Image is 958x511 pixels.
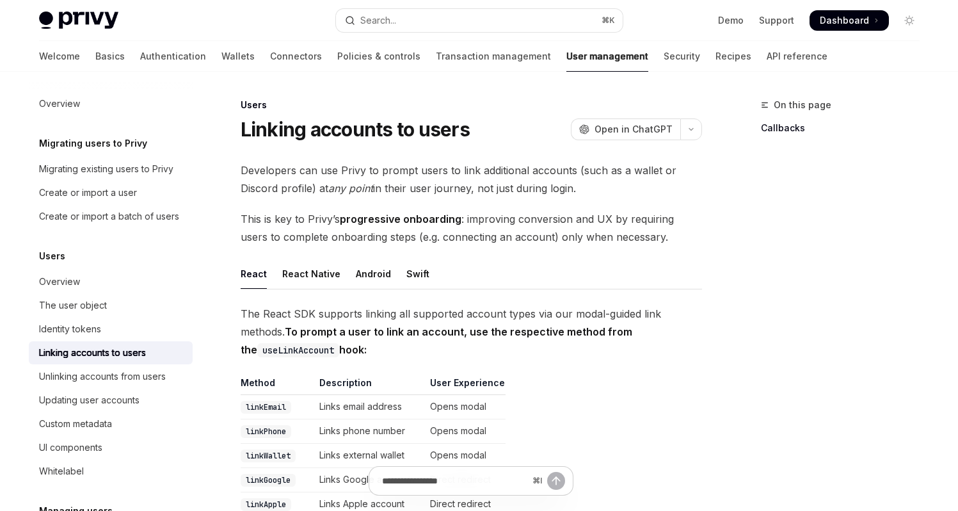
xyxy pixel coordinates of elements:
button: Open in ChatGPT [571,118,680,140]
a: Linking accounts to users [29,341,193,364]
a: Create or import a user [29,181,193,204]
a: Policies & controls [337,41,420,72]
a: Support [759,14,794,27]
span: Open in ChatGPT [595,123,673,136]
div: Whitelabel [39,464,84,479]
img: light logo [39,12,118,29]
td: Opens modal [425,419,506,444]
a: Overview [29,92,193,115]
div: Create or import a batch of users [39,209,179,224]
h5: Users [39,248,65,264]
h5: Migrating users to Privy [39,136,147,151]
div: Android [356,259,391,289]
a: Identity tokens [29,318,193,341]
span: On this page [774,97,831,113]
div: Search... [360,13,396,28]
a: Recipes [715,41,751,72]
div: Users [241,99,702,111]
a: Updating user accounts [29,389,193,412]
th: Method [241,377,314,395]
div: Linking accounts to users [39,345,146,361]
a: Wallets [221,41,255,72]
input: Ask a question... [382,467,527,495]
a: API reference [767,41,827,72]
div: Overview [39,274,80,289]
span: ⌘ K [602,15,615,26]
th: User Experience [425,377,506,395]
a: Migrating existing users to Privy [29,158,193,181]
div: Overview [39,96,80,111]
td: Links phone number [314,419,425,444]
a: Dashboard [810,10,889,31]
div: The user object [39,298,107,313]
span: The React SDK supports linking all supported account types via our modal-guided link methods. [241,305,702,359]
div: Identity tokens [39,321,101,337]
div: Create or import a user [39,185,137,200]
div: React [241,259,267,289]
a: Transaction management [436,41,551,72]
strong: To prompt a user to link an account, use the respective method from the hook: [241,325,632,356]
div: React Native [282,259,340,289]
td: Links external wallet [314,444,425,468]
em: any point [328,182,373,195]
td: Opens modal [425,444,506,468]
a: Create or import a batch of users [29,205,193,228]
span: Developers can use Privy to prompt users to link additional accounts (such as a wallet or Discord... [241,161,702,197]
code: linkEmail [241,401,291,414]
a: Custom metadata [29,412,193,435]
td: Opens modal [425,395,506,419]
a: Unlinking accounts from users [29,365,193,388]
td: Links email address [314,395,425,419]
code: useLinkAccount [257,343,339,357]
a: Overview [29,270,193,293]
a: Basics [95,41,125,72]
a: Welcome [39,41,80,72]
code: linkWallet [241,450,296,462]
div: Custom metadata [39,416,112,432]
span: Dashboard [820,14,869,27]
code: linkPhone [241,425,291,438]
a: Authentication [140,41,206,72]
th: Description [314,377,425,395]
span: This is key to Privy’s : improving conversion and UX by requiring users to complete onboarding st... [241,210,702,246]
a: Connectors [270,41,322,72]
a: Whitelabel [29,460,193,483]
a: UI components [29,436,193,459]
a: User management [566,41,648,72]
button: Open search [336,9,623,32]
button: Send message [547,472,565,490]
a: Security [664,41,700,72]
div: Unlinking accounts from users [39,369,166,384]
div: Migrating existing users to Privy [39,161,173,177]
a: Demo [718,14,744,27]
div: UI components [39,440,102,455]
h1: Linking accounts to users [241,118,470,141]
button: Toggle dark mode [899,10,920,31]
strong: progressive onboarding [340,213,461,225]
a: Callbacks [761,118,930,138]
div: Swift [406,259,429,289]
a: The user object [29,294,193,317]
div: Updating user accounts [39,393,140,408]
